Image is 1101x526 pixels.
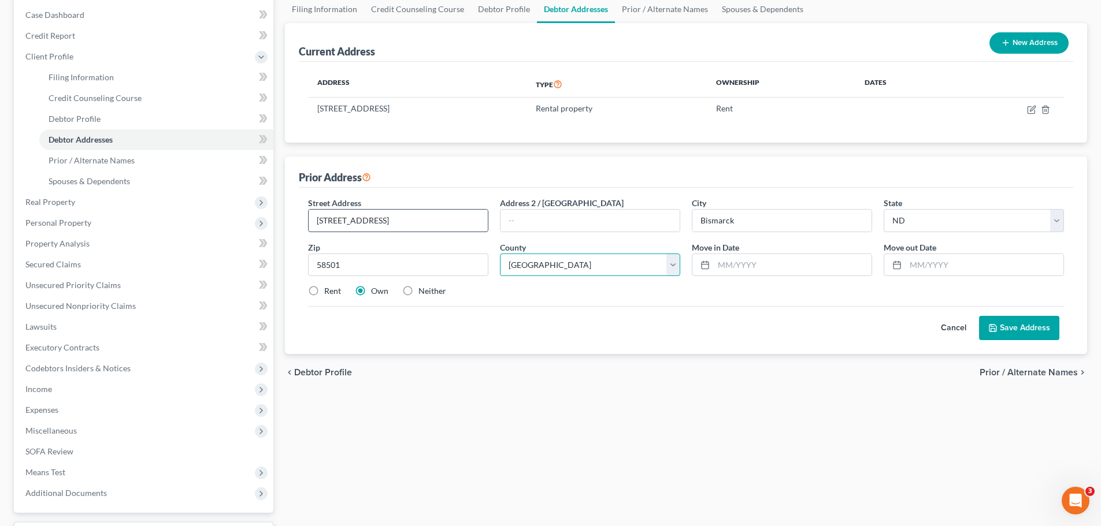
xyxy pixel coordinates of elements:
[39,109,273,129] a: Debtor Profile
[928,316,979,340] button: Cancel
[1078,368,1087,377] i: chevron_right
[308,71,526,98] th: Address
[855,71,952,98] th: Dates
[989,32,1069,54] button: New Address
[25,363,131,373] span: Codebtors Insiders & Notices
[299,170,371,184] div: Prior Address
[1062,487,1089,514] iframe: Intercom live chat
[25,218,91,227] span: Personal Property
[906,254,1063,276] input: MM/YYYY
[308,98,526,120] td: [STREET_ADDRESS]
[500,243,526,252] span: County
[39,88,273,109] a: Credit Counseling Course
[979,316,1059,340] button: Save Address
[49,93,142,103] span: Credit Counseling Course
[884,243,936,252] span: Move out Date
[25,342,99,352] span: Executory Contracts
[527,71,707,98] th: Type
[25,467,65,477] span: Means Test
[16,5,273,25] a: Case Dashboard
[16,441,273,462] a: SOFA Review
[49,114,101,124] span: Debtor Profile
[16,25,273,46] a: Credit Report
[1085,487,1095,496] span: 3
[371,285,388,297] label: Own
[49,135,113,144] span: Debtor Addresses
[25,405,58,415] span: Expenses
[692,243,739,252] span: Move in Date
[25,197,75,207] span: Real Property
[25,301,136,311] span: Unsecured Nonpriority Claims
[500,197,624,209] label: Address 2 / [GEOGRAPHIC_DATA]
[16,296,273,316] a: Unsecured Nonpriority Claims
[16,316,273,337] a: Lawsuits
[418,285,446,297] label: Neither
[16,233,273,254] a: Property Analysis
[501,210,680,232] input: --
[980,368,1078,377] span: Prior / Alternate Names
[980,368,1087,377] button: Prior / Alternate Names chevron_right
[25,322,57,331] span: Lawsuits
[16,254,273,275] a: Secured Claims
[285,368,294,377] i: chevron_left
[707,71,855,98] th: Ownership
[25,384,52,394] span: Income
[309,210,488,232] input: Enter street address
[527,98,707,120] td: Rental property
[49,176,130,186] span: Spouses & Dependents
[25,446,73,456] span: SOFA Review
[16,337,273,358] a: Executory Contracts
[25,488,107,498] span: Additional Documents
[25,280,121,290] span: Unsecured Priority Claims
[49,155,135,165] span: Prior / Alternate Names
[25,31,75,40] span: Credit Report
[25,426,77,435] span: Miscellaneous
[25,51,73,61] span: Client Profile
[25,10,84,20] span: Case Dashboard
[49,72,114,82] span: Filing Information
[39,150,273,171] a: Prior / Alternate Names
[324,285,341,297] label: Rent
[39,129,273,150] a: Debtor Addresses
[714,254,872,276] input: MM/YYYY
[308,253,488,277] input: XXXXX
[16,275,273,296] a: Unsecured Priority Claims
[308,243,320,252] span: Zip
[884,198,902,208] span: State
[285,368,352,377] button: chevron_left Debtor Profile
[39,171,273,192] a: Spouses & Dependents
[692,210,872,232] input: Enter city...
[25,259,81,269] span: Secured Claims
[25,238,90,248] span: Property Analysis
[39,67,273,88] a: Filing Information
[294,368,352,377] span: Debtor Profile
[299,44,375,58] div: Current Address
[707,98,855,120] td: Rent
[692,198,706,208] span: City
[308,198,361,208] span: Street Address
